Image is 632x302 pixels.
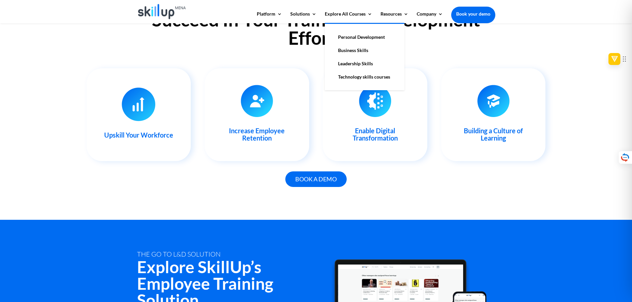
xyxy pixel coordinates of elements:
[331,30,398,44] a: Personal Development
[138,4,186,19] img: Skillup Mena
[477,85,510,117] img: L&D Journey - Skillup
[325,12,372,23] a: Explore All Courses
[359,85,391,117] img: L&D Journey - Skillup
[257,12,282,23] a: Platform
[331,57,398,70] a: Leadership Skills
[285,171,347,187] a: Book a demo
[452,127,535,145] h3: Building a Culture of Learning
[241,85,273,117] img: learning management system - Skillup
[417,12,443,23] a: Company
[215,127,299,145] h3: Increase Employee Retention
[137,250,306,258] div: tHE GO TO L&D SOLUTION
[333,127,417,145] h3: Enable Digital Transformation
[331,44,398,57] a: Business Skills
[451,7,495,21] a: Book your demo
[331,70,398,84] a: Technology skills courses
[122,88,155,121] img: custom content - Skillup
[137,11,495,50] h2: Succeed In Your Training & Development Efforts
[97,131,180,142] h3: Upskill Your Workforce
[290,12,316,23] a: Solutions
[522,230,632,302] iframe: Chat Widget
[381,12,408,23] a: Resources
